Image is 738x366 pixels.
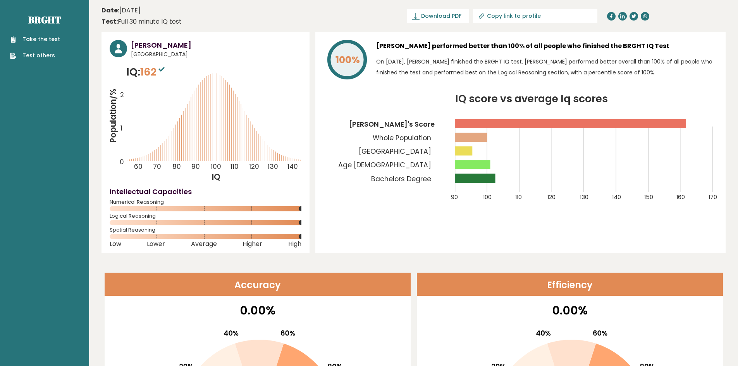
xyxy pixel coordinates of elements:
[110,242,121,246] span: Low
[131,50,301,58] span: [GEOGRAPHIC_DATA]
[153,162,161,171] tspan: 70
[172,162,181,171] tspan: 80
[243,242,262,246] span: Higher
[249,162,259,171] tspan: 120
[211,162,221,171] tspan: 100
[287,162,298,171] tspan: 140
[134,162,143,171] tspan: 60
[288,242,301,246] span: High
[376,40,717,52] h3: [PERSON_NAME] performed better than 100% of all people who finished the BRGHT IQ Test
[110,229,301,232] span: Spatial Reasoning
[422,302,718,319] p: 0.00%
[191,162,200,171] tspan: 90
[131,40,301,50] h3: [PERSON_NAME]
[373,133,431,143] tspan: Whole Population
[483,193,492,201] tspan: 100
[110,215,301,218] span: Logical Reasoning
[105,273,411,296] header: Accuracy
[644,193,653,201] tspan: 150
[120,124,122,133] tspan: 1
[338,160,431,170] tspan: Age [DEMOGRAPHIC_DATA]
[547,193,556,201] tspan: 120
[515,193,522,201] tspan: 110
[451,193,458,201] tspan: 90
[407,9,469,23] a: Download PDF
[612,193,621,201] tspan: 140
[268,162,279,171] tspan: 130
[349,120,435,129] tspan: [PERSON_NAME]'s Score
[212,172,221,182] tspan: IQ
[231,162,239,171] tspan: 110
[421,12,461,20] span: Download PDF
[101,17,118,26] b: Test:
[101,17,182,26] div: Full 30 minute IQ test
[709,193,717,201] tspan: 170
[147,242,165,246] span: Lower
[126,64,167,80] p: IQ:
[676,193,685,201] tspan: 160
[10,35,60,43] a: Take the test
[110,302,406,319] p: 0.00%
[10,52,60,60] a: Test others
[191,242,217,246] span: Average
[335,53,360,67] tspan: 100%
[120,91,124,100] tspan: 2
[417,273,723,296] header: Efficiency
[120,157,124,167] tspan: 0
[101,6,119,15] b: Date:
[371,174,431,184] tspan: Bachelors Degree
[101,6,141,15] time: [DATE]
[140,65,167,79] span: 162
[455,91,608,106] tspan: IQ score vs average Iq scores
[28,14,61,26] a: Brght
[110,186,301,197] h4: Intellectual Capacities
[110,201,301,204] span: Numerical Reasoning
[376,56,717,78] p: On [DATE], [PERSON_NAME] finished the BRGHT IQ test. [PERSON_NAME] performed better overall than ...
[108,89,119,143] tspan: Population/%
[580,193,588,201] tspan: 130
[359,147,431,156] tspan: [GEOGRAPHIC_DATA]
